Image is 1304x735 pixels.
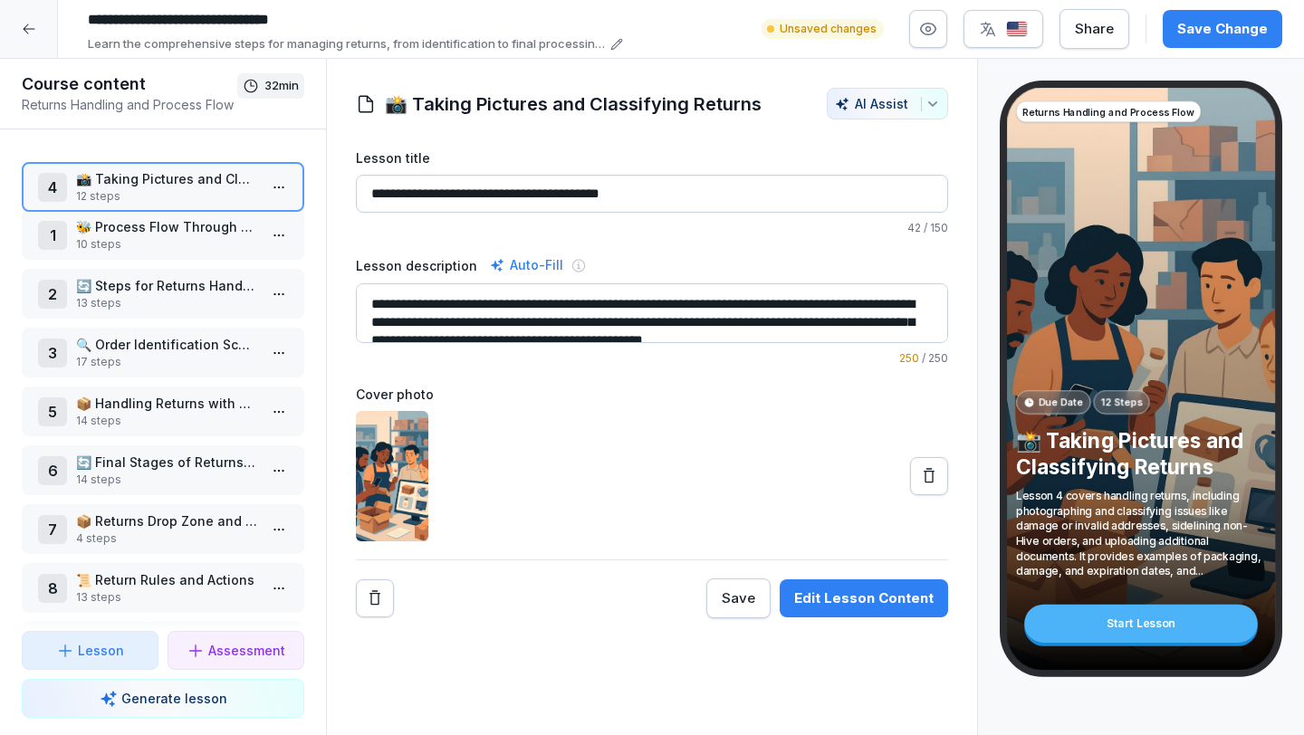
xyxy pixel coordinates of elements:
[76,589,257,606] p: 13 steps
[356,256,477,275] label: Lesson description
[264,77,299,95] p: 32 min
[1163,10,1282,48] button: Save Change
[22,210,304,260] div: 1🐝 Process Flow Through HiveApp10 steps
[76,570,257,589] p: 📜 Return Rules and Actions
[38,339,67,367] div: 3
[76,295,257,311] p: 13 steps
[1101,396,1142,410] p: 12 Steps
[486,254,567,276] div: Auto-Fill
[88,35,605,53] p: Learn the comprehensive steps for managing returns, from identification to final processing. This...
[38,515,67,544] div: 7
[899,351,919,365] span: 250
[38,456,67,485] div: 6
[356,220,948,236] p: / 150
[1016,428,1266,480] p: 📸 Taking Pictures and Classifying Returns
[168,631,304,670] button: Assessment
[356,579,394,617] button: Remove
[38,397,67,426] div: 5
[1016,488,1266,578] p: Lesson 4 covers handling returns, including photographing and classifying issues like damage or i...
[835,96,940,111] div: AI Assist
[1024,605,1258,643] div: Start Lesson
[907,221,921,234] span: 42
[76,188,257,205] p: 12 steps
[76,354,257,370] p: 17 steps
[1075,19,1114,39] div: Share
[121,689,227,708] p: Generate lesson
[76,530,257,547] p: 4 steps
[76,276,257,295] p: 🔄 Steps for Returns Handling
[794,588,934,608] div: Edit Lesson Content
[76,217,257,236] p: 🐝 Process Flow Through HiveApp
[22,269,304,319] div: 2🔄 Steps for Returns Handling13 steps
[22,73,237,95] h1: Course content
[356,385,948,404] label: Cover photo
[76,472,257,488] p: 14 steps
[1022,104,1194,119] p: Returns Handling and Process Flow
[76,413,257,429] p: 14 steps
[722,588,755,608] div: Save
[780,579,948,617] button: Edit Lesson Content
[22,162,304,212] div: 4📸 Taking Pictures and Classifying Returns12 steps
[22,328,304,377] div: 3🔍 Order Identification Scenarios17 steps
[22,563,304,613] div: 8📜 Return Rules and Actions13 steps
[780,21,877,37] p: Unsaved changes
[38,574,67,603] div: 8
[38,221,67,250] div: 1
[76,236,257,253] p: 10 steps
[22,631,158,670] button: Lesson
[22,387,304,436] div: 5📦 Handling Returns with Missing or Damaged Labels14 steps
[76,394,257,413] p: 📦 Handling Returns with Missing or Damaged Labels
[356,148,948,167] label: Lesson title
[385,91,762,118] h1: 📸 Taking Pictures and Classifying Returns
[78,641,124,660] p: Lesson
[76,511,257,530] p: 📦 Returns Drop Zone and Storage Locations
[356,350,948,367] p: / 250
[356,411,428,541] img: m75z8dzihv9cc756sn12stbz.png
[38,280,67,309] div: 2
[38,173,67,202] div: 4
[208,641,285,660] p: Assessment
[22,445,304,495] div: 6🔄 Final Stages of Returns: Restock, Dispose, Sendbacks14 steps
[1039,396,1083,410] p: Due Date
[22,679,304,718] button: Generate lesson
[1059,9,1129,49] button: Share
[706,578,771,618] button: Save
[22,504,304,554] div: 7📦 Returns Drop Zone and Storage Locations4 steps
[1177,19,1268,39] div: Save Change
[1006,21,1028,38] img: us.svg
[827,88,948,119] button: AI Assist
[76,453,257,472] p: 🔄 Final Stages of Returns: Restock, Dispose, Sendbacks
[76,335,257,354] p: 🔍 Order Identification Scenarios
[22,95,237,114] p: Returns Handling and Process Flow
[76,169,257,188] p: 📸 Taking Pictures and Classifying Returns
